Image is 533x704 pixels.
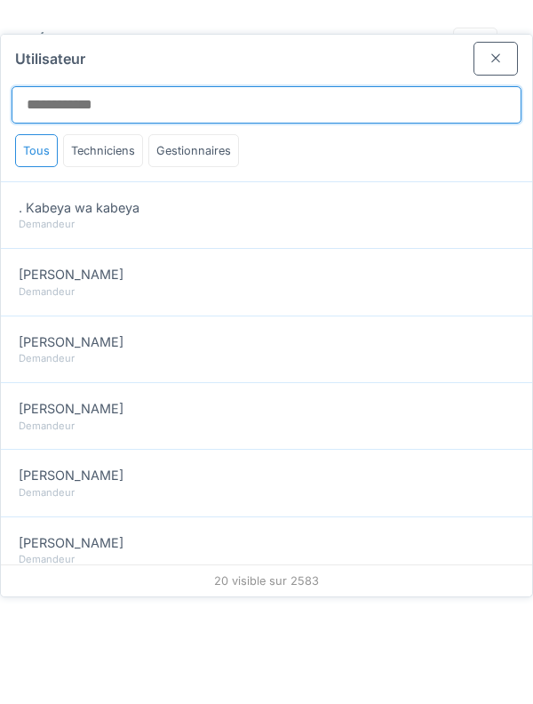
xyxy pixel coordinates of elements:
span: [PERSON_NAME] [19,533,123,553]
div: Utilisateur [1,35,532,75]
div: Gestionnaires [148,134,239,167]
span: . Kabeya wa kabeya [19,198,139,218]
div: Demandeur [19,419,514,434]
div: Demandeur [19,351,514,366]
div: 20 visible sur 2583 [1,564,532,596]
div: Demandeur [19,217,514,232]
div: Demandeur [19,284,514,300]
span: [PERSON_NAME] [19,332,123,352]
h3: Éditer l'activité [36,33,167,55]
div: Demandeur [19,485,514,500]
span: [PERSON_NAME] [19,399,123,419]
span: [PERSON_NAME] [19,265,123,284]
div: Techniciens [63,134,143,167]
span: [PERSON_NAME] [19,466,123,485]
div: Tous [15,134,58,167]
div: Demandeur [19,552,514,567]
